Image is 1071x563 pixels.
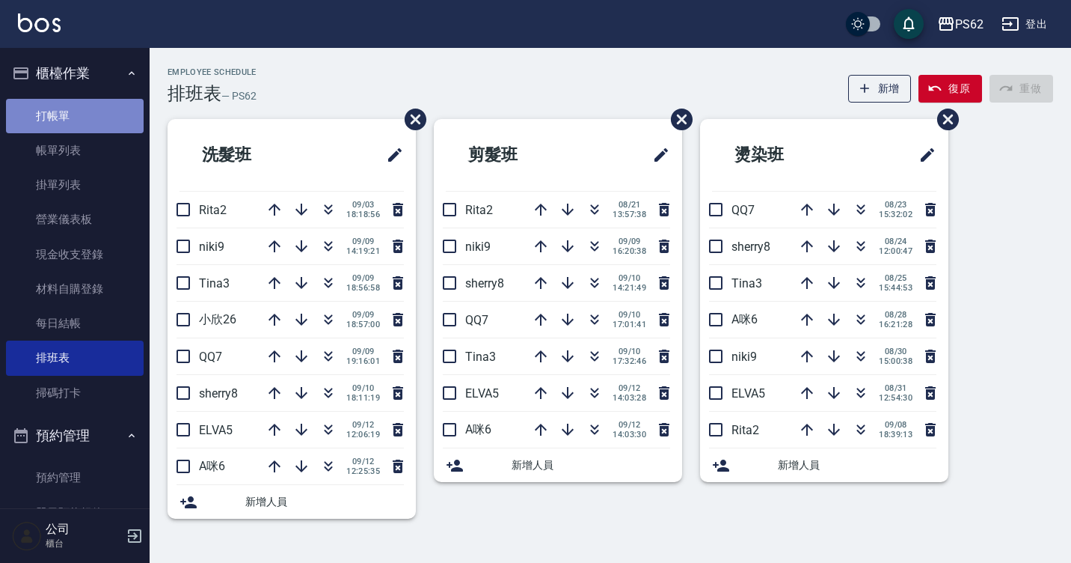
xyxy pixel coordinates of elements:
[199,276,230,290] span: Tina3
[199,240,224,254] span: niki9
[879,430,912,439] span: 18:39:13
[613,283,646,293] span: 14:21:49
[346,347,380,356] span: 09/09
[879,283,912,293] span: 15:44:53
[6,54,144,93] button: 櫃檯作業
[393,97,429,141] span: 刪除班表
[346,200,380,210] span: 09/03
[346,320,380,329] span: 18:57:00
[199,350,222,364] span: QQ7
[6,496,144,530] a: 單日預約紀錄
[931,9,989,40] button: PS62
[731,386,765,401] span: ELVA5
[199,423,233,437] span: ELVA5
[879,273,912,283] span: 08/25
[613,320,646,329] span: 17:01:41
[6,306,144,341] a: 每日結帳
[879,310,912,320] span: 08/28
[346,310,380,320] span: 09/09
[465,350,496,364] span: Tina3
[613,246,646,256] span: 16:20:38
[168,83,221,104] h3: 排班表
[879,393,912,403] span: 12:54:30
[46,537,122,550] p: 櫃台
[446,128,592,182] h2: 剪髮班
[6,416,144,455] button: 預約管理
[778,457,936,473] span: 新增人員
[465,313,488,327] span: QQ7
[613,393,646,403] span: 14:03:28
[168,485,416,519] div: 新增人員
[6,237,144,272] a: 現金收支登錄
[613,237,646,246] span: 09/09
[879,420,912,430] span: 09/08
[346,420,380,430] span: 09/12
[465,240,491,254] span: niki9
[613,356,646,366] span: 17:32:46
[465,386,499,401] span: ELVA5
[731,240,770,254] span: sherry8
[199,312,236,326] span: 小欣26
[346,237,380,246] span: 09/09
[731,203,755,217] span: QQ7
[465,276,504,290] span: sherry8
[955,15,983,34] div: PS62
[613,420,646,430] span: 09/12
[660,97,695,141] span: 刪除班表
[221,88,257,104] h6: — PS62
[731,350,757,364] span: niki9
[6,133,144,168] a: 帳單列表
[879,356,912,366] span: 15:00:38
[6,376,144,410] a: 掃碼打卡
[613,383,646,393] span: 09/12
[199,459,225,473] span: A咪6
[465,203,493,217] span: Rita2
[995,10,1053,38] button: 登出
[879,383,912,393] span: 08/31
[894,9,924,39] button: save
[731,423,759,437] span: Rita2
[346,246,380,256] span: 14:19:21
[346,383,380,393] span: 09/10
[434,448,682,482] div: 新增人員
[712,128,858,182] h2: 燙染班
[918,75,982,103] button: 復原
[879,320,912,329] span: 16:21:28
[700,448,948,482] div: 新增人員
[643,137,670,173] span: 修改班表的標題
[179,128,325,182] h2: 洗髮班
[46,522,122,537] h5: 公司
[377,137,404,173] span: 修改班表的標題
[613,210,646,219] span: 13:57:38
[6,168,144,202] a: 掛單列表
[6,202,144,237] a: 營業儀表板
[6,341,144,375] a: 排班表
[465,422,491,436] span: A咪6
[346,457,380,466] span: 09/12
[245,494,404,510] span: 新增人員
[199,203,227,217] span: Rita2
[879,200,912,210] span: 08/23
[346,393,380,403] span: 18:11:19
[879,347,912,356] span: 08/30
[909,137,936,173] span: 修改班表的標題
[731,276,762,290] span: Tina3
[346,210,380,219] span: 18:18:56
[6,99,144,133] a: 打帳單
[6,460,144,495] a: 預約管理
[346,430,380,439] span: 12:06:19
[12,521,42,551] img: Person
[346,466,380,476] span: 12:25:35
[6,272,144,306] a: 材料自購登錄
[346,356,380,366] span: 19:16:01
[18,13,61,32] img: Logo
[879,237,912,246] span: 08/24
[879,246,912,256] span: 12:00:47
[613,430,646,439] span: 14:03:30
[613,347,646,356] span: 09/10
[731,312,758,326] span: A咪6
[848,75,912,103] button: 新增
[879,210,912,219] span: 15:32:02
[512,457,670,473] span: 新增人員
[613,310,646,320] span: 09/10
